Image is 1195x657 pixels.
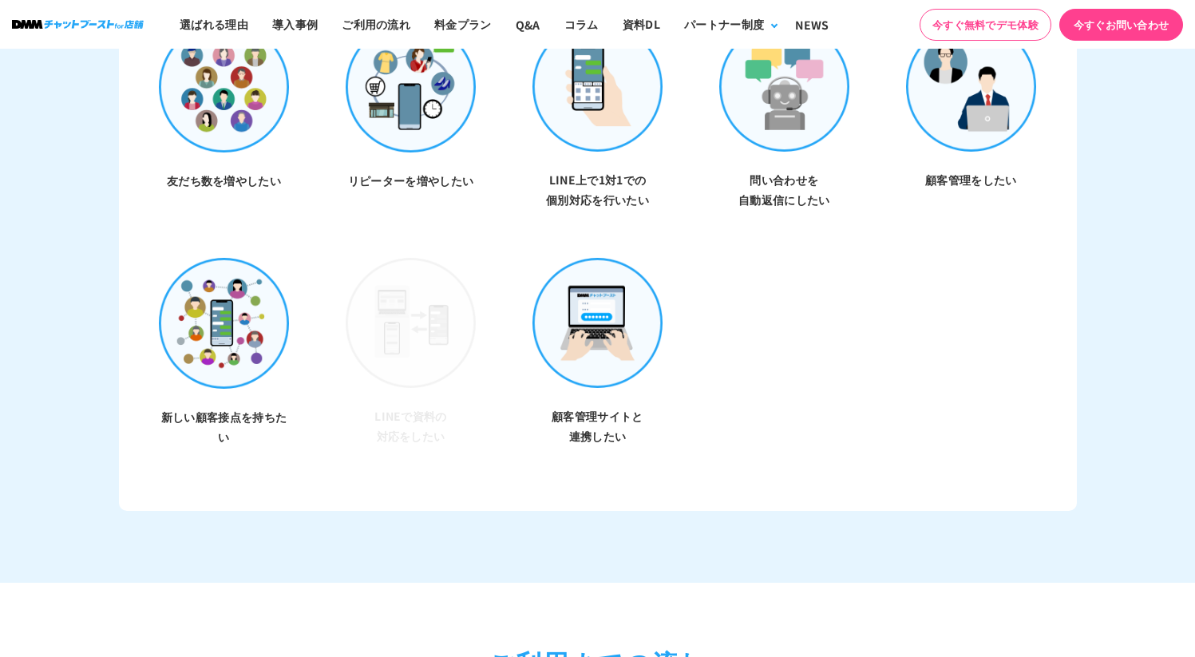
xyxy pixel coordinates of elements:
div: パートナー制度 [684,16,764,33]
a: 今すぐ無料でデモ体験 [920,9,1051,41]
a: 今すぐお問い合わせ [1059,9,1183,41]
h3: リピーターを増やしたい [346,171,477,191]
h3: 問い合わせを 自動返信にしたい [719,170,850,210]
h3: 顧客管理をしたい [906,170,1037,190]
h3: 新しい顧客接点を持ちたい [159,407,290,447]
img: ロゴ [12,20,144,29]
h3: LINE上で1対1での 個別対応を行いたい [532,170,663,210]
h3: 友だち数を増やしたい [159,171,290,191]
h3: LINEで資料の 対応をしたい [346,406,477,446]
h3: 顧客管理サイトと 連携したい [532,406,663,446]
